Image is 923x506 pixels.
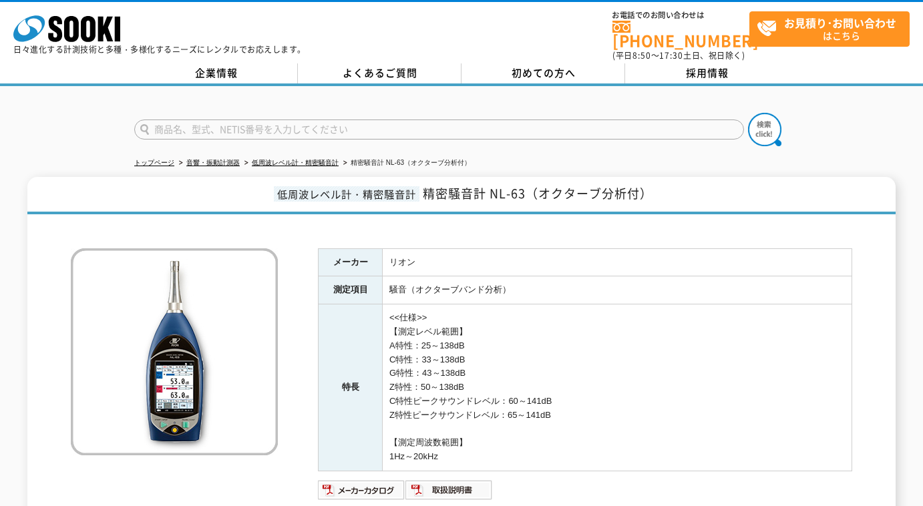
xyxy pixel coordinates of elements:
[319,276,383,304] th: 測定項目
[423,184,653,202] span: 精密騒音計 NL-63（オクターブ分析付）
[625,63,789,83] a: 採用情報
[341,156,471,170] li: 精密騒音計 NL-63（オクターブ分析付）
[134,119,744,140] input: 商品名、型式、NETIS番号を入力してください
[612,49,745,61] span: (平日 ～ 土日、祝日除く)
[134,159,174,166] a: トップページ
[319,248,383,276] th: メーカー
[757,12,909,45] span: はこちら
[383,304,852,471] td: <<仕様>> 【測定レベル範囲】 A特性：25～138dB C特性：33～138dB G特性：43～138dB Z特性：50～138dB C特性ピークサウンドレベル：60～141dB Z特性ピー...
[612,21,749,48] a: [PHONE_NUMBER]
[784,15,896,31] strong: お見積り･お問い合わせ
[383,276,852,304] td: 騒音（オクターブバンド分析）
[318,479,405,501] img: メーカーカタログ
[318,488,405,498] a: メーカーカタログ
[13,45,306,53] p: 日々進化する計測技術と多種・多様化するニーズにレンタルでお応えします。
[383,248,852,276] td: リオン
[632,49,651,61] span: 8:50
[405,479,493,501] img: 取扱説明書
[405,488,493,498] a: 取扱説明書
[274,186,419,202] span: 低周波レベル計・精密騒音計
[71,248,278,455] img: 精密騒音計 NL-63（オクターブ分析付）
[461,63,625,83] a: 初めての方へ
[659,49,683,61] span: 17:30
[749,11,910,47] a: お見積り･お問い合わせはこちら
[298,63,461,83] a: よくあるご質問
[319,304,383,471] th: 特長
[252,159,339,166] a: 低周波レベル計・精密騒音計
[134,63,298,83] a: 企業情報
[612,11,749,19] span: お電話でのお問い合わせは
[186,159,240,166] a: 音響・振動計測器
[512,65,576,80] span: 初めての方へ
[748,113,781,146] img: btn_search.png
